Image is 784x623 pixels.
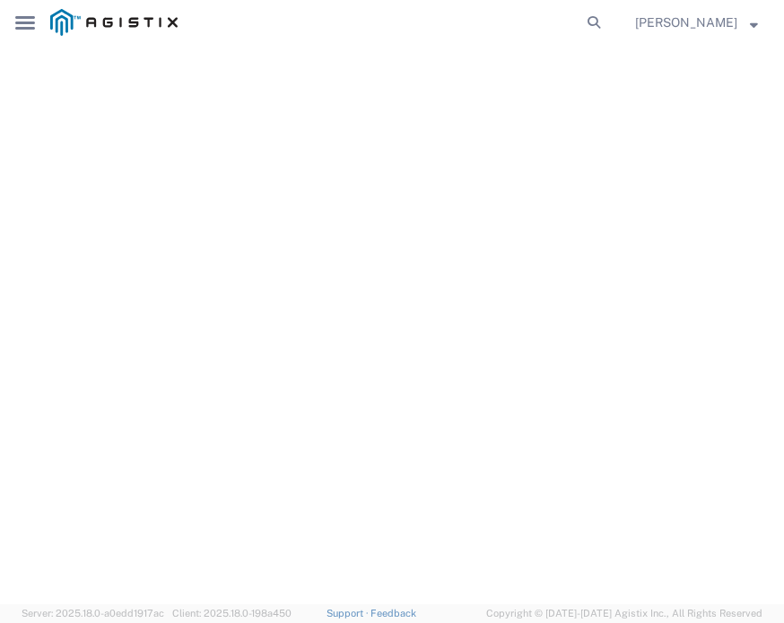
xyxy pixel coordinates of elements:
[172,608,292,619] span: Client: 2025.18.0-198a450
[370,608,416,619] a: Feedback
[327,608,371,619] a: Support
[635,13,737,32] span: Stanislav Polovyi
[486,606,762,621] span: Copyright © [DATE]-[DATE] Agistix Inc., All Rights Reserved
[50,9,178,36] img: logo
[634,12,759,33] button: [PERSON_NAME]
[22,608,164,619] span: Server: 2025.18.0-a0edd1917ac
